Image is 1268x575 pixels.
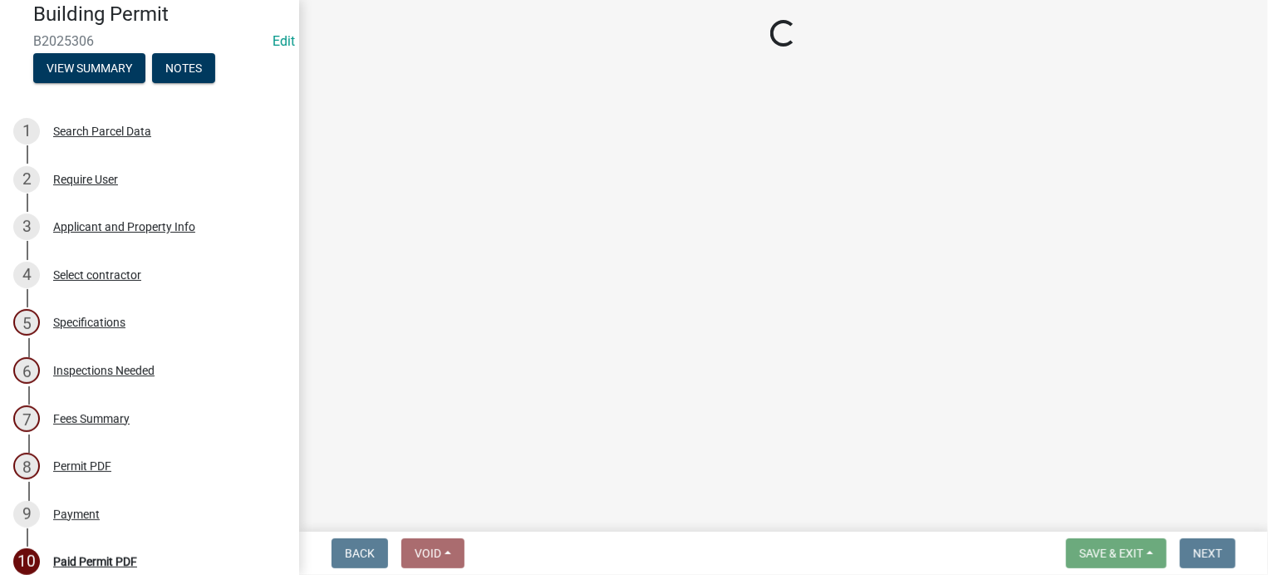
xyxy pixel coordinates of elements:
button: View Summary [33,53,145,83]
wm-modal-confirm: Summary [33,62,145,76]
div: 5 [13,309,40,336]
span: Void [415,547,441,560]
div: 1 [13,118,40,145]
div: Specifications [53,317,125,328]
span: Next [1193,547,1222,560]
button: Save & Exit [1066,538,1167,568]
div: 6 [13,357,40,384]
div: 2 [13,166,40,193]
div: Search Parcel Data [53,125,151,137]
button: Void [401,538,464,568]
div: 7 [13,405,40,432]
wm-modal-confirm: Edit Application Number [273,33,295,49]
button: Notes [152,53,215,83]
div: Require User [53,174,118,185]
div: Fees Summary [53,413,130,425]
div: 4 [13,262,40,288]
div: Select contractor [53,269,141,281]
a: Edit [273,33,295,49]
div: Inspections Needed [53,365,155,376]
wm-modal-confirm: Notes [152,62,215,76]
div: Permit PDF [53,460,111,472]
button: Back [332,538,388,568]
div: Paid Permit PDF [53,556,137,568]
span: Back [345,547,375,560]
div: 3 [13,214,40,240]
div: 9 [13,501,40,528]
span: B2025306 [33,33,266,49]
span: Save & Exit [1079,547,1143,560]
h4: Building Permit [33,2,286,27]
div: Payment [53,509,100,520]
div: 8 [13,453,40,479]
button: Next [1180,538,1236,568]
div: Applicant and Property Info [53,221,195,233]
div: 10 [13,548,40,575]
